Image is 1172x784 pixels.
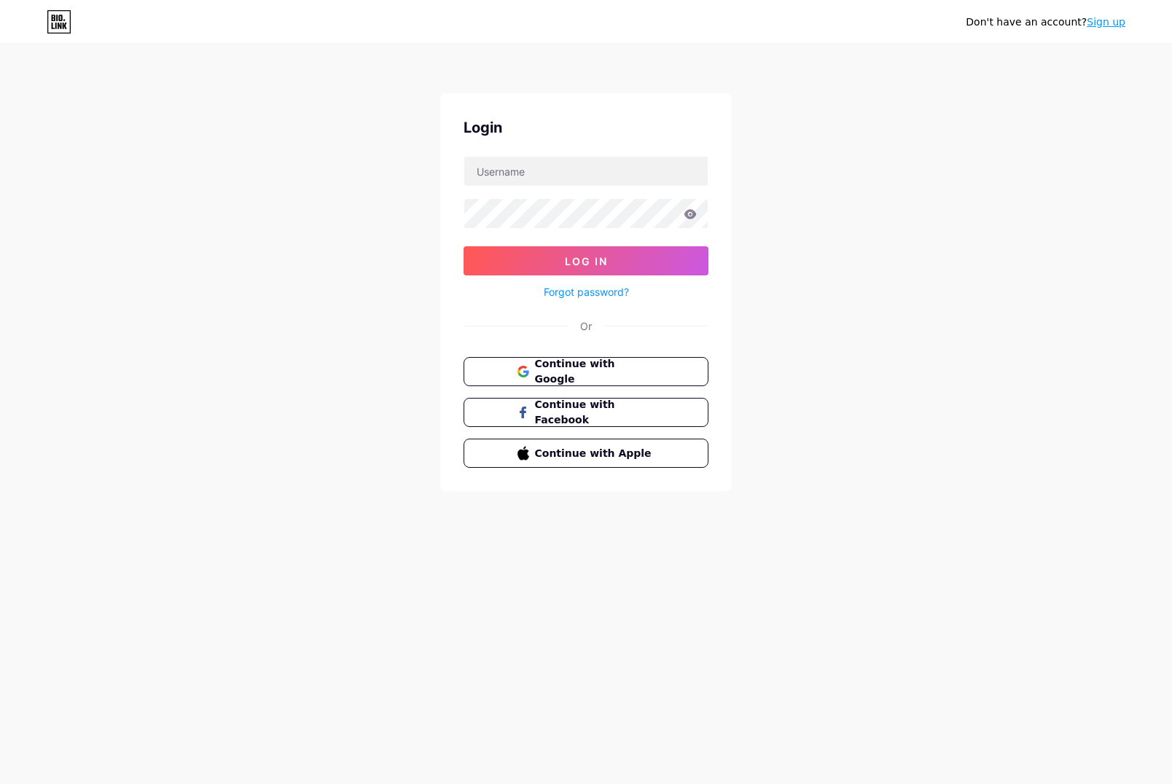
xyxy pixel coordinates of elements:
[535,446,655,461] span: Continue with Apple
[464,439,708,468] button: Continue with Apple
[565,255,608,267] span: Log In
[966,15,1125,30] div: Don't have an account?
[464,357,708,386] button: Continue with Google
[1087,16,1125,28] a: Sign up
[464,117,708,138] div: Login
[580,318,592,334] div: Or
[535,356,655,387] span: Continue with Google
[544,284,629,299] a: Forgot password?
[464,398,708,427] button: Continue with Facebook
[464,246,708,275] button: Log In
[464,157,708,186] input: Username
[535,397,655,428] span: Continue with Facebook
